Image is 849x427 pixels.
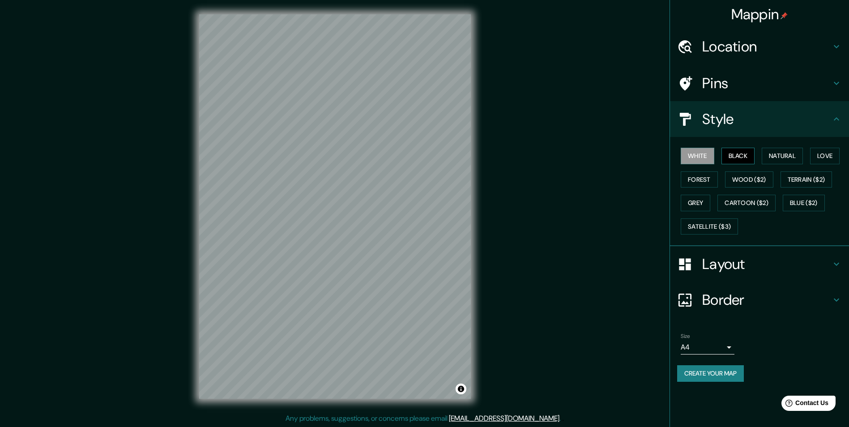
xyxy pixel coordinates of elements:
[681,171,718,188] button: Forest
[681,340,734,354] div: A4
[670,65,849,101] div: Pins
[199,14,471,399] canvas: Map
[725,171,773,188] button: Wood ($2)
[681,218,738,235] button: Satellite ($3)
[810,148,840,164] button: Love
[681,333,690,340] label: Size
[702,255,831,273] h4: Layout
[781,171,832,188] button: Terrain ($2)
[670,282,849,318] div: Border
[731,5,788,23] h4: Mappin
[561,413,562,424] div: .
[762,148,803,164] button: Natural
[456,384,466,394] button: Toggle attribution
[702,74,831,92] h4: Pins
[681,195,710,211] button: Grey
[670,29,849,64] div: Location
[286,413,561,424] p: Any problems, suggestions, or concerns please email .
[681,148,714,164] button: White
[702,291,831,309] h4: Border
[717,195,776,211] button: Cartoon ($2)
[702,38,831,56] h4: Location
[721,148,755,164] button: Black
[670,101,849,137] div: Style
[783,195,825,211] button: Blue ($2)
[677,365,744,382] button: Create your map
[702,110,831,128] h4: Style
[670,246,849,282] div: Layout
[769,392,839,417] iframe: Help widget launcher
[781,12,788,19] img: pin-icon.png
[562,413,564,424] div: .
[449,414,559,423] a: [EMAIL_ADDRESS][DOMAIN_NAME]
